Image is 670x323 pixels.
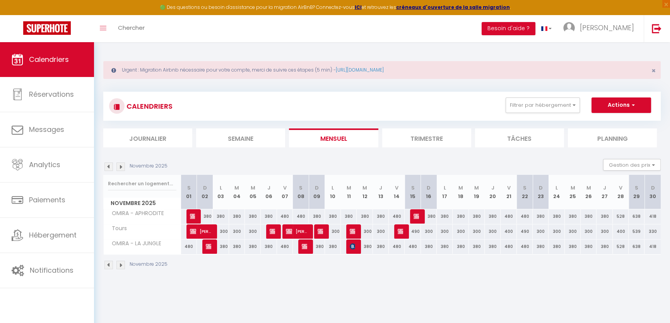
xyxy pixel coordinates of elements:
div: 380 [341,209,357,224]
abbr: S [411,184,414,191]
div: 480 [389,239,405,254]
div: 300 [213,224,229,239]
th: 20 [485,175,501,209]
th: 25 [565,175,581,209]
div: 300 [357,224,373,239]
div: 300 [245,224,261,239]
div: 380 [469,209,485,224]
img: logout [652,24,661,33]
th: 05 [245,175,261,209]
abbr: S [635,184,638,191]
div: 300 [549,224,564,239]
li: Mensuel [289,128,378,147]
div: 490 [517,224,533,239]
li: Planning [568,128,657,147]
abbr: M [347,184,351,191]
input: Rechercher un logement... [108,177,176,191]
div: 380 [565,239,581,254]
button: Actions [591,97,651,113]
span: Analytics [29,160,60,169]
div: 490 [405,224,420,239]
th: 29 [629,175,644,209]
abbr: L [220,184,222,191]
img: ... [563,22,575,34]
span: Alysse Bethbeze [302,239,307,254]
div: 380 [437,209,453,224]
div: 418 [644,209,661,224]
button: Filtrer par hébergement [506,97,580,113]
th: 07 [277,175,293,209]
th: 03 [213,175,229,209]
span: Tours [105,224,134,233]
a: Chercher [112,15,150,42]
span: [PERSON_NAME] [350,224,355,239]
button: Close [651,67,656,74]
abbr: S [299,184,303,191]
abbr: V [283,184,287,191]
div: 300 [421,224,437,239]
button: Ouvrir le widget de chat LiveChat [6,3,29,26]
div: 300 [485,224,501,239]
div: 480 [277,209,293,224]
div: 480 [517,239,533,254]
div: 480 [517,209,533,224]
th: 17 [437,175,453,209]
span: [PERSON_NAME] [286,224,307,239]
div: 380 [357,209,373,224]
th: 11 [341,175,357,209]
div: 300 [565,224,581,239]
abbr: S [523,184,526,191]
div: 380 [245,209,261,224]
span: [PERSON_NAME] [414,209,419,224]
abbr: L [444,184,446,191]
div: 638 [629,239,644,254]
span: Réservations [29,89,74,99]
th: 30 [644,175,661,209]
div: 300 [373,224,389,239]
div: 380 [485,209,501,224]
div: 480 [501,239,516,254]
img: Super Booking [23,21,71,35]
div: 380 [581,239,597,254]
div: 300 [533,224,549,239]
th: 01 [181,175,197,209]
span: [PERSON_NAME] [318,224,323,239]
p: Novembre 2025 [130,261,167,268]
abbr: M [570,184,575,191]
th: 22 [517,175,533,209]
th: 04 [229,175,245,209]
div: 380 [325,209,341,224]
div: 528 [613,239,629,254]
th: 14 [389,175,405,209]
abbr: J [603,184,606,191]
div: 300 [597,224,612,239]
span: [PERSON_NAME] [206,239,211,254]
div: 380 [373,209,389,224]
abbr: V [395,184,398,191]
span: OMIRA - LA JUNGLE [105,239,163,248]
li: Semaine [196,128,285,147]
abbr: D [203,184,207,191]
div: 480 [181,239,197,254]
th: 15 [405,175,420,209]
div: 380 [597,239,612,254]
a: créneaux d'ouverture de la salle migration [396,4,510,10]
abbr: J [491,184,494,191]
div: 380 [213,239,229,254]
abbr: D [427,184,431,191]
th: 16 [421,175,437,209]
span: Calendriers [29,55,69,64]
div: 300 [581,224,597,239]
div: 380 [565,209,581,224]
div: 480 [501,209,516,224]
th: 12 [357,175,373,209]
div: 300 [469,224,485,239]
span: Messages [29,125,64,134]
abbr: S [187,184,191,191]
div: 330 [644,224,661,239]
div: 380 [245,239,261,254]
abbr: M [474,184,479,191]
div: 380 [453,239,468,254]
div: 400 [613,224,629,239]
